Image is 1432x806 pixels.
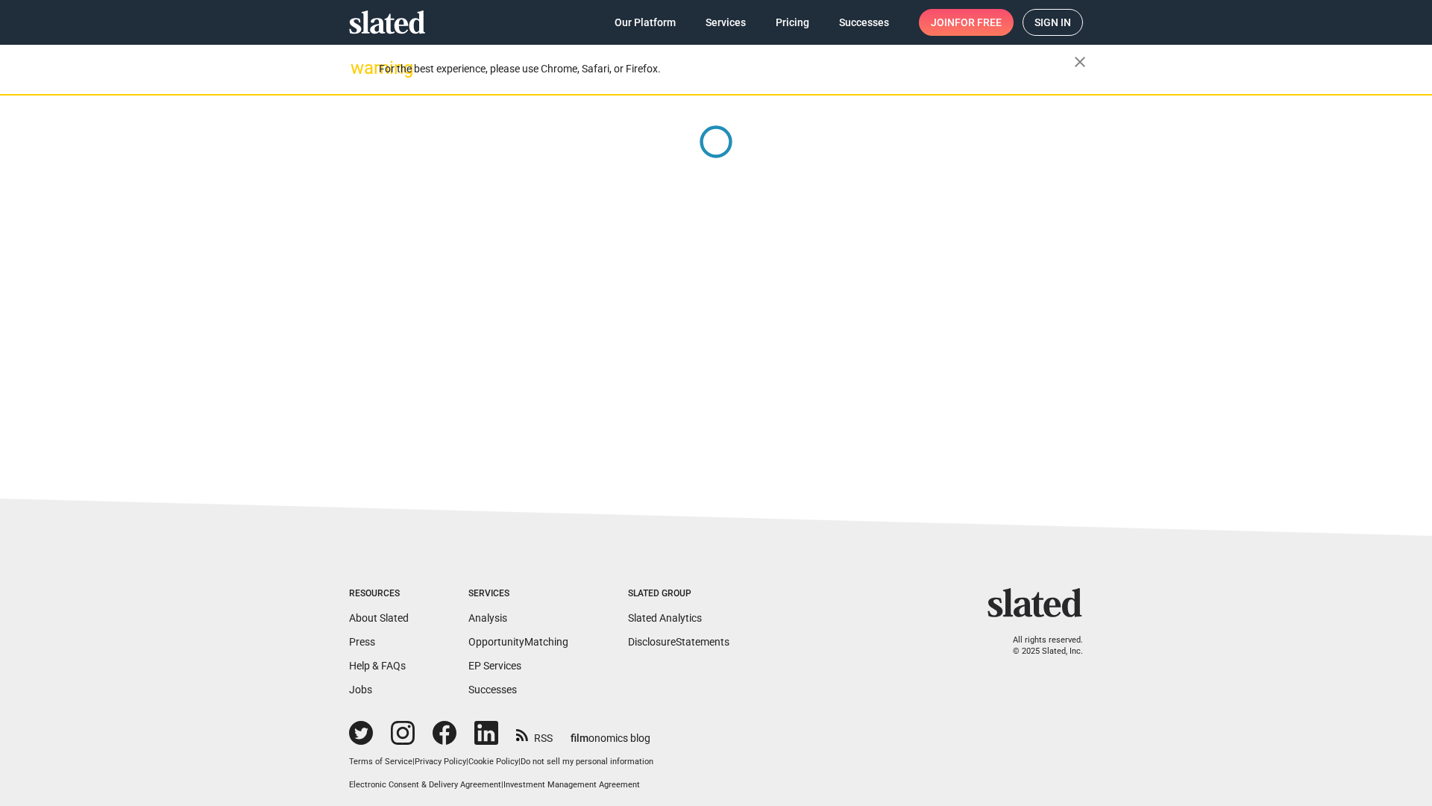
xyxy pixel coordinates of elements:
[518,757,521,766] span: |
[349,757,412,766] a: Terms of Service
[468,588,568,600] div: Services
[706,9,746,36] span: Services
[468,636,568,648] a: OpportunityMatching
[501,780,503,790] span: |
[776,9,809,36] span: Pricing
[468,757,518,766] a: Cookie Policy
[412,757,415,766] span: |
[997,635,1083,657] p: All rights reserved. © 2025 Slated, Inc.
[1023,9,1083,36] a: Sign in
[615,9,676,36] span: Our Platform
[1071,53,1089,71] mat-icon: close
[349,588,409,600] div: Resources
[628,636,729,648] a: DisclosureStatements
[349,636,375,648] a: Press
[603,9,688,36] a: Our Platform
[955,9,1002,36] span: for free
[839,9,889,36] span: Successes
[468,612,507,624] a: Analysis
[764,9,821,36] a: Pricing
[468,684,517,696] a: Successes
[931,9,1002,36] span: Join
[349,660,406,672] a: Help & FAQs
[349,612,409,624] a: About Slated
[628,612,702,624] a: Slated Analytics
[571,732,588,744] span: film
[919,9,1014,36] a: Joinfor free
[521,757,653,768] button: Do not sell my personal information
[516,722,553,746] a: RSS
[503,780,640,790] a: Investment Management Agreement
[466,757,468,766] span: |
[628,588,729,600] div: Slated Group
[415,757,466,766] a: Privacy Policy
[1034,10,1071,35] span: Sign in
[694,9,758,36] a: Services
[827,9,901,36] a: Successes
[351,59,368,77] mat-icon: warning
[349,684,372,696] a: Jobs
[379,59,1074,79] div: For the best experience, please use Chrome, Safari, or Firefox.
[349,780,501,790] a: Electronic Consent & Delivery Agreement
[571,719,650,746] a: filmonomics blog
[468,660,521,672] a: EP Services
